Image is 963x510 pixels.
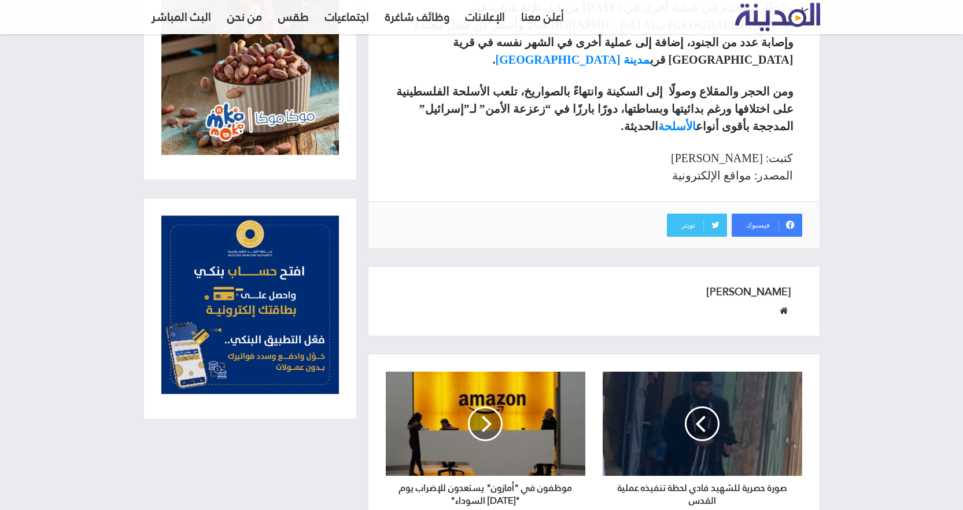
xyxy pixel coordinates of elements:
[396,85,794,133] strong: ومن الحجر والمقلاع وصولًا إلى السكينة وانتهاءً بالصواريخ، تلعب الأسلحة الفلسطينية على اختلافها ور...
[386,476,585,507] a: موظفون في "أمازون" يستعدون للإضراب يوم "[DATE] السوداء"
[603,476,802,507] a: صورة حصرية للشهيد فادي لحظة تنفيذه عملية القدس
[732,214,802,237] a: فيسبوك
[732,219,779,231] span: فيسبوك
[496,53,650,66] a: مدينة [GEOGRAPHIC_DATA]
[658,120,696,133] a: الأسلحة
[735,3,820,32] a: تلفزيون المدينة
[735,3,820,31] img: تلفزيون المدينة
[667,214,727,237] a: تويتر
[667,219,704,231] span: تويتر
[707,282,791,301] a: [PERSON_NAME]
[394,149,794,184] p: كتبت: [PERSON_NAME] المصدر: مواقع الإلكترونية
[414,1,794,66] strong: ولاحقًا، استخدم في عملية أخرى في [DATE] من قبل ثلاثة شباب في [GEOGRAPHIC_DATA] ب[GEOGRAPHIC_DATA]...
